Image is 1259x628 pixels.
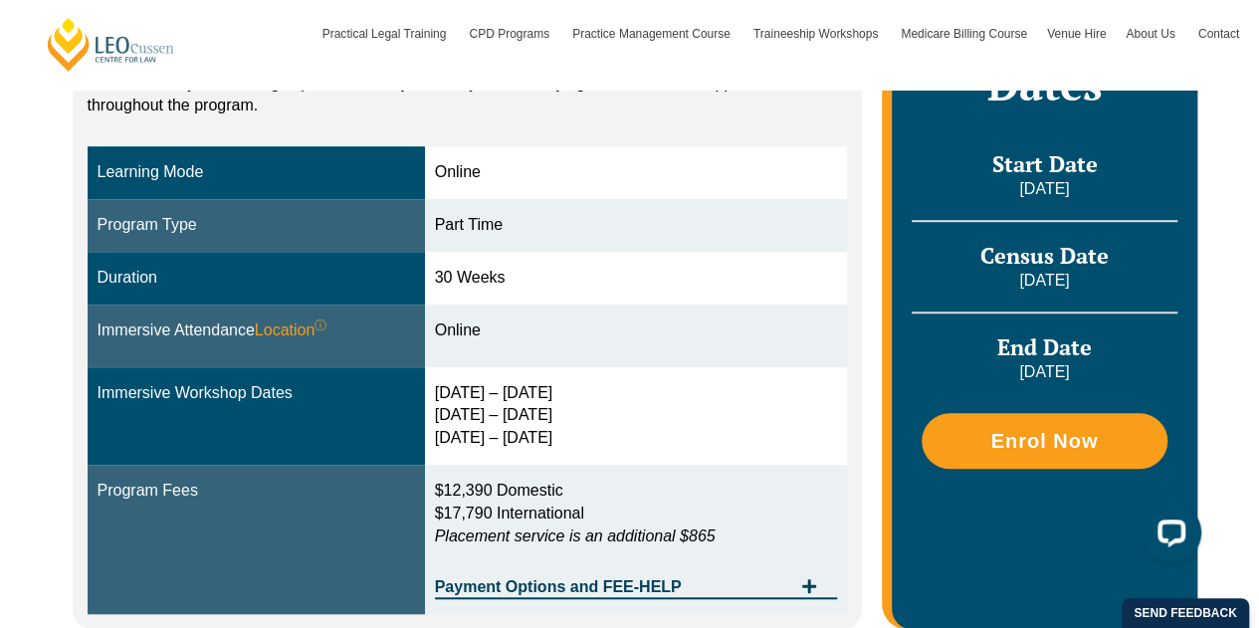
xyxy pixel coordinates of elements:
[912,60,1176,109] h2: Dates
[912,178,1176,200] p: [DATE]
[922,413,1166,469] a: Enrol Now
[435,214,838,237] div: Part Time
[435,267,838,290] div: 30 Weeks
[255,319,327,342] span: Location
[435,382,838,451] div: [DATE] – [DATE] [DATE] – [DATE] [DATE] – [DATE]
[98,214,415,237] div: Program Type
[459,5,562,63] a: CPD Programs
[98,319,415,342] div: Immersive Attendance
[435,161,838,184] div: Online
[315,318,326,332] sup: ⓘ
[891,5,1037,63] a: Medicare Billing Course
[980,241,1109,270] span: Census Date
[1116,5,1187,63] a: About Us
[743,5,891,63] a: Traineeship Workshops
[435,319,838,342] div: Online
[435,527,716,544] em: Placement service is an additional $865
[997,332,1092,361] span: End Date
[45,16,177,73] a: [PERSON_NAME] Centre for Law
[912,270,1176,292] p: [DATE]
[991,149,1097,178] span: Start Date
[1126,495,1209,578] iframe: LiveChat chat widget
[1037,5,1116,63] a: Venue Hire
[435,505,584,522] span: $17,790 International
[98,267,415,290] div: Duration
[990,431,1098,451] span: Enrol Now
[98,480,415,503] div: Program Fees
[98,161,415,184] div: Learning Mode
[562,5,743,63] a: Practice Management Course
[912,361,1176,383] p: [DATE]
[1188,5,1249,63] a: Contact
[313,5,460,63] a: Practical Legal Training
[435,579,792,595] span: Payment Options and FEE-HELP
[435,482,563,499] span: $12,390 Domestic
[98,382,415,405] div: Immersive Workshop Dates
